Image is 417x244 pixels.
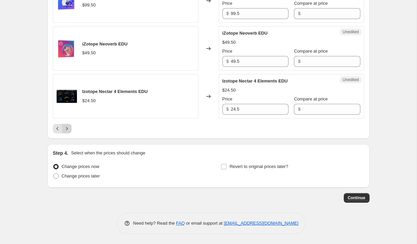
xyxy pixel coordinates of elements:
[82,50,96,55] span: $49.50
[226,107,229,112] span: $
[222,40,236,45] span: $49.50
[342,29,359,35] span: Unedited
[82,89,148,94] span: Izotope Nectar 4 Elements EDU
[222,49,233,54] span: Price
[224,221,298,226] a: [EMAIL_ADDRESS][DOMAIN_NAME]
[82,2,96,7] span: $99.50
[133,221,176,226] span: Need help? Read the
[294,96,328,101] span: Compare at price
[62,173,100,179] span: Change prices later
[82,41,128,46] span: iZotope Neoverb EDU
[53,124,62,133] button: Previous
[53,124,72,133] nav: Pagination
[82,98,96,103] span: $24.50
[226,59,229,64] span: $
[222,96,233,101] span: Price
[230,164,288,169] span: Revert to original prices later?
[298,107,300,112] span: $
[348,195,365,201] span: Continue
[185,221,224,226] span: or email support at
[53,150,68,156] h2: Step 4.
[222,78,288,83] span: Izotope Nectar 4 Elements EDU
[342,77,359,82] span: Unedited
[344,193,370,203] button: Continue
[294,49,328,54] span: Compare at price
[222,31,268,36] span: iZotope Neoverb EDU
[176,221,185,226] a: FAQ
[222,1,233,6] span: Price
[62,124,72,133] button: Next
[62,164,99,169] span: Change prices now
[298,59,300,64] span: $
[57,86,77,107] img: nectarelements_80x.png
[57,38,77,59] img: NEOVERB_80x.png
[294,1,328,6] span: Compare at price
[71,150,145,156] p: Select when the prices should change
[298,11,300,16] span: $
[222,88,236,93] span: $24.50
[226,11,229,16] span: $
